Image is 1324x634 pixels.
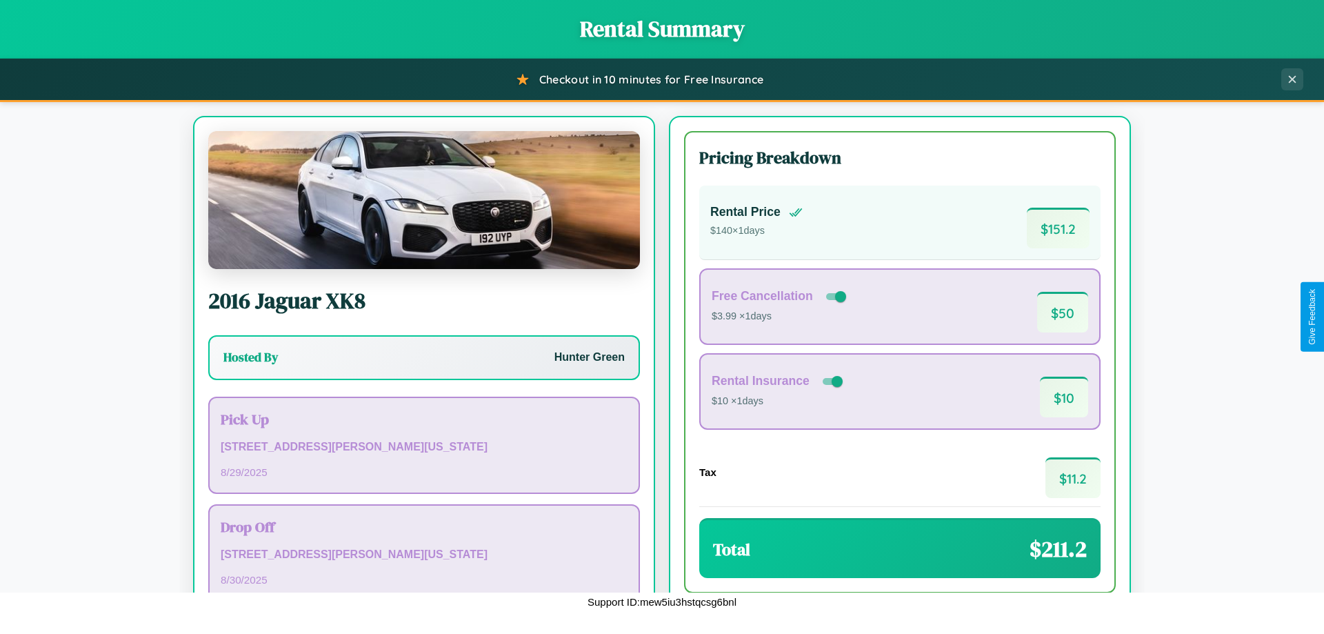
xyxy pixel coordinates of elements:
[710,205,781,219] h4: Rental Price
[208,286,640,316] h2: 2016 Jaguar XK8
[713,538,750,561] h3: Total
[221,571,628,589] p: 8 / 30 / 2025
[1027,208,1090,248] span: $ 151.2
[221,463,628,482] p: 8 / 29 / 2025
[221,517,628,537] h3: Drop Off
[554,348,625,368] p: Hunter Green
[1040,377,1088,417] span: $ 10
[208,131,640,269] img: Jaguar XK8
[699,466,716,478] h4: Tax
[221,545,628,565] p: [STREET_ADDRESS][PERSON_NAME][US_STATE]
[699,146,1101,169] h3: Pricing Breakdown
[588,593,736,611] p: Support ID: mew5iu3hstqcsg6bnl
[712,393,845,410] p: $10 × 1 days
[1045,457,1101,498] span: $ 11.2
[221,437,628,457] p: [STREET_ADDRESS][PERSON_NAME][US_STATE]
[712,308,849,326] p: $3.99 × 1 days
[221,409,628,429] h3: Pick Up
[14,14,1310,44] h1: Rental Summary
[539,72,763,86] span: Checkout in 10 minutes for Free Insurance
[710,222,803,240] p: $ 140 × 1 days
[223,349,278,366] h3: Hosted By
[1037,292,1088,333] span: $ 50
[712,374,810,388] h4: Rental Insurance
[1030,534,1087,564] span: $ 211.2
[712,289,813,304] h4: Free Cancellation
[1307,289,1317,345] div: Give Feedback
